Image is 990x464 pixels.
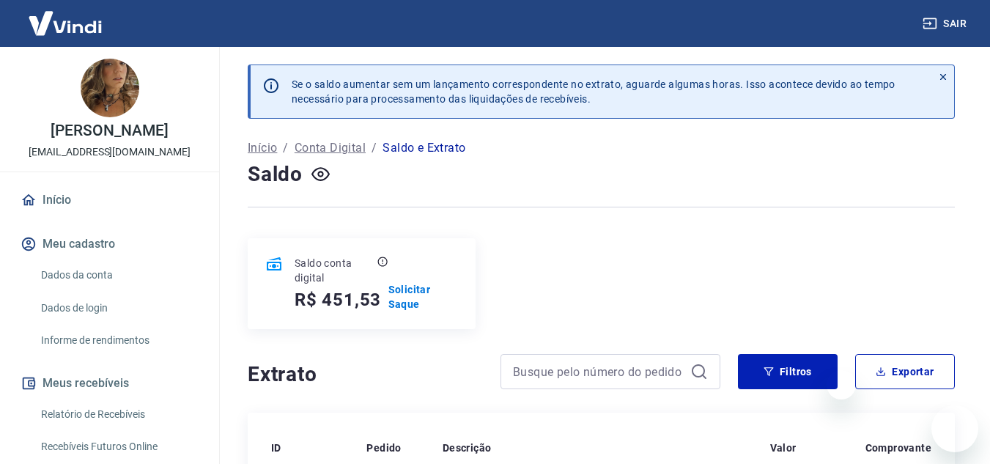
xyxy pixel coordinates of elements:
[18,184,202,216] a: Início
[248,139,277,157] a: Início
[920,10,972,37] button: Sair
[29,144,191,160] p: [EMAIL_ADDRESS][DOMAIN_NAME]
[271,441,281,455] p: ID
[738,354,838,389] button: Filtros
[248,160,303,189] h4: Saldo
[35,432,202,462] a: Recebíveis Futuros Online
[35,293,202,323] a: Dados de login
[35,325,202,356] a: Informe de rendimentos
[770,441,797,455] p: Valor
[827,370,856,399] iframe: Fechar mensagem
[855,354,955,389] button: Exportar
[18,228,202,260] button: Meu cadastro
[295,139,366,157] a: Conta Digital
[292,77,895,106] p: Se o saldo aumentar sem um lançamento correspondente no extrato, aguarde algumas horas. Isso acon...
[865,441,931,455] p: Comprovante
[383,139,465,157] p: Saldo e Extrato
[18,367,202,399] button: Meus recebíveis
[51,123,168,139] p: [PERSON_NAME]
[443,441,492,455] p: Descrição
[35,260,202,290] a: Dados da conta
[372,139,377,157] p: /
[81,59,139,117] img: 2c51a070-c2cd-4ff4-af7b-b48d6d6d3e17.jpeg
[388,282,458,312] a: Solicitar Saque
[283,139,288,157] p: /
[366,441,401,455] p: Pedido
[295,256,374,285] p: Saldo conta digital
[931,405,978,452] iframe: Botão para abrir a janela de mensagens
[513,361,684,383] input: Busque pelo número do pedido
[18,1,113,45] img: Vindi
[295,288,381,312] h5: R$ 451,53
[248,360,483,389] h4: Extrato
[35,399,202,430] a: Relatório de Recebíveis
